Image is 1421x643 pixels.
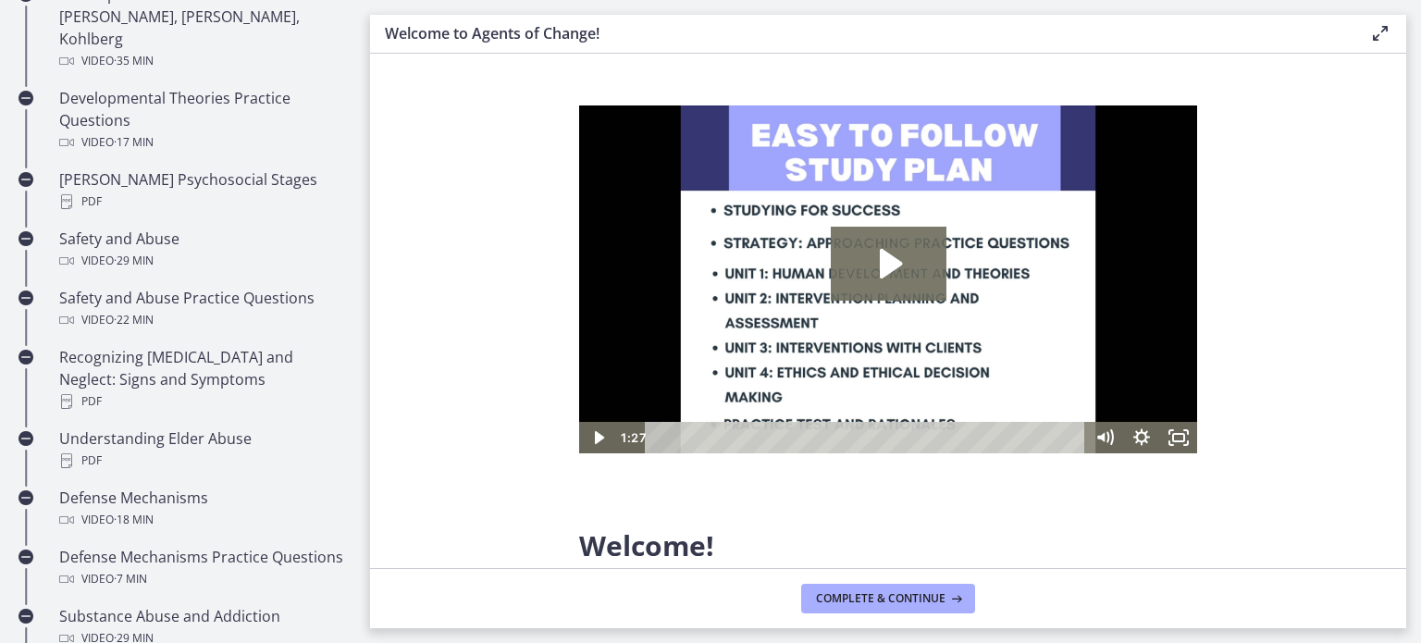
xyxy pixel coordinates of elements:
div: Video [59,250,348,272]
span: · 18 min [114,509,154,531]
div: Recognizing [MEDICAL_DATA] and Neglect: Signs and Symptoms [59,346,348,413]
div: Video [59,509,348,531]
div: Understanding Elder Abuse [59,427,348,472]
span: · 22 min [114,309,154,331]
div: Safety and Abuse Practice Questions [59,287,348,331]
div: Defense Mechanisms [59,487,348,531]
h3: Welcome to Agents of Change! [385,22,1340,44]
span: Welcome! [579,526,714,564]
span: · 17 min [114,131,154,154]
div: Safety and Abuse [59,228,348,272]
span: · 35 min [114,50,154,72]
div: PDF [59,450,348,472]
div: Video [59,568,348,590]
button: Play Video: c1o6hcmjueu5qasqsu00.mp4 [252,121,367,195]
div: Video [59,309,348,331]
span: · 7 min [114,568,147,590]
div: [PERSON_NAME] Psychosocial Stages [59,168,348,213]
div: PDF [59,390,348,413]
button: Complete & continue [801,584,975,613]
div: Playbar [80,316,498,348]
div: Video [59,50,348,72]
div: Video [59,131,348,154]
div: Defense Mechanisms Practice Questions [59,546,348,590]
button: Mute [507,316,544,348]
div: Developmental Theories Practice Questions [59,87,348,154]
button: Show settings menu [544,316,581,348]
span: · 29 min [114,250,154,272]
button: Fullscreen [581,316,618,348]
div: PDF [59,191,348,213]
span: Complete & continue [816,591,945,606]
